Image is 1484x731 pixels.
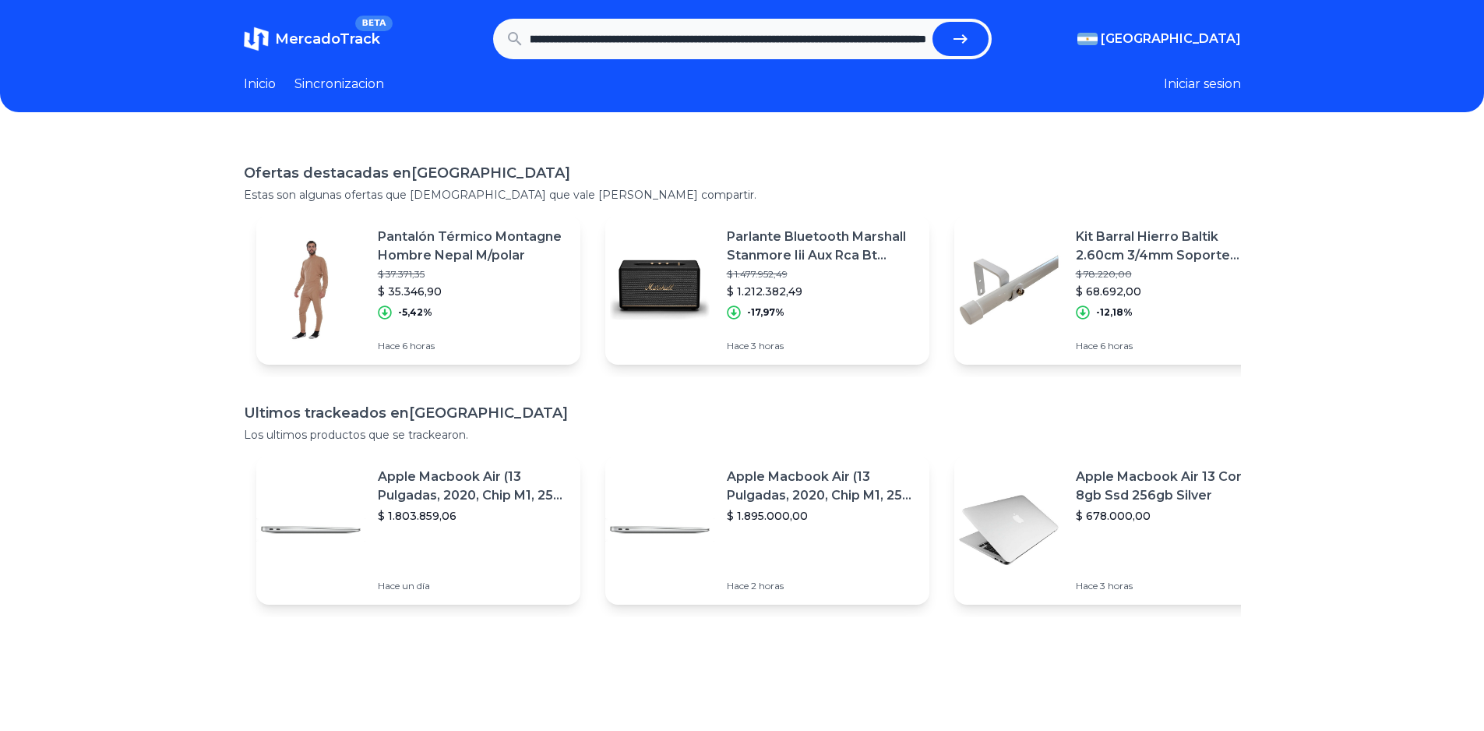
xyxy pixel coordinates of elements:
[605,215,929,365] a: Featured imageParlante Bluetooth Marshall Stanmore Iii Aux Rca Bt Negro$ 1.477.952,49$ 1.212.382,...
[378,468,568,505] p: Apple Macbook Air (13 Pulgadas, 2020, Chip M1, 256 Gb De Ssd, 8 Gb De Ram) - Plata
[244,26,380,51] a: MercadoTrackBETA
[378,228,568,265] p: Pantalón Térmico Montagne Hombre Nepal M/polar
[378,580,568,592] p: Hace un día
[727,268,917,281] p: $ 1.477.952,49
[1164,75,1241,94] button: Iniciar sesion
[244,26,269,51] img: MercadoTrack
[605,455,929,605] a: Featured imageApple Macbook Air (13 Pulgadas, 2020, Chip M1, 256 Gb De Ssd, 8 Gb De Ram) - Plata$...
[954,455,1278,605] a: Featured imageApple Macbook Air 13 Core I5 8gb Ssd 256gb Silver$ 678.000,00Hace 3 horas
[1076,340,1266,352] p: Hace 6 horas
[954,475,1063,584] img: Featured image
[244,402,1241,424] h1: Ultimos trackeados en [GEOGRAPHIC_DATA]
[378,284,568,299] p: $ 35.346,90
[747,306,784,319] p: -17,97%
[954,215,1278,365] a: Featured imageKit Barral Hierro Baltik 2.60cm 3/4mm Soporte Simple [PERSON_NAME]$ 78.220,00$ 68.6...
[256,455,580,605] a: Featured imageApple Macbook Air (13 Pulgadas, 2020, Chip M1, 256 Gb De Ssd, 8 Gb De Ram) - Plata$...
[355,16,392,31] span: BETA
[378,508,568,524] p: $ 1.803.859,06
[244,162,1241,184] h1: Ofertas destacadas en [GEOGRAPHIC_DATA]
[1077,30,1241,48] button: [GEOGRAPHIC_DATA]
[1077,33,1098,45] img: Argentina
[1076,284,1266,299] p: $ 68.692,00
[256,215,580,365] a: Featured imagePantalón Térmico Montagne Hombre Nepal M/polar$ 37.371,35$ 35.346,90-5,42%Hace 6 horas
[244,187,1241,203] p: Estas son algunas ofertas que [DEMOGRAPHIC_DATA] que vale [PERSON_NAME] compartir.
[727,580,917,592] p: Hace 2 horas
[1096,306,1133,319] p: -12,18%
[1101,30,1241,48] span: [GEOGRAPHIC_DATA]
[954,235,1063,344] img: Featured image
[1076,580,1266,592] p: Hace 3 horas
[727,508,917,524] p: $ 1.895.000,00
[256,475,365,584] img: Featured image
[1076,268,1266,281] p: $ 78.220,00
[727,228,917,265] p: Parlante Bluetooth Marshall Stanmore Iii Aux Rca Bt Negro
[244,75,276,94] a: Inicio
[1076,468,1266,505] p: Apple Macbook Air 13 Core I5 8gb Ssd 256gb Silver
[275,30,380,48] span: MercadoTrack
[605,235,714,344] img: Featured image
[398,306,432,319] p: -5,42%
[1076,508,1266,524] p: $ 678.000,00
[294,75,384,94] a: Sincronizacion
[605,475,714,584] img: Featured image
[1076,228,1266,265] p: Kit Barral Hierro Baltik 2.60cm 3/4mm Soporte Simple [PERSON_NAME]
[727,340,917,352] p: Hace 3 horas
[727,284,917,299] p: $ 1.212.382,49
[378,268,568,281] p: $ 37.371,35
[378,340,568,352] p: Hace 6 horas
[244,427,1241,443] p: Los ultimos productos que se trackearon.
[727,468,917,505] p: Apple Macbook Air (13 Pulgadas, 2020, Chip M1, 256 Gb De Ssd, 8 Gb De Ram) - Plata
[256,235,365,344] img: Featured image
